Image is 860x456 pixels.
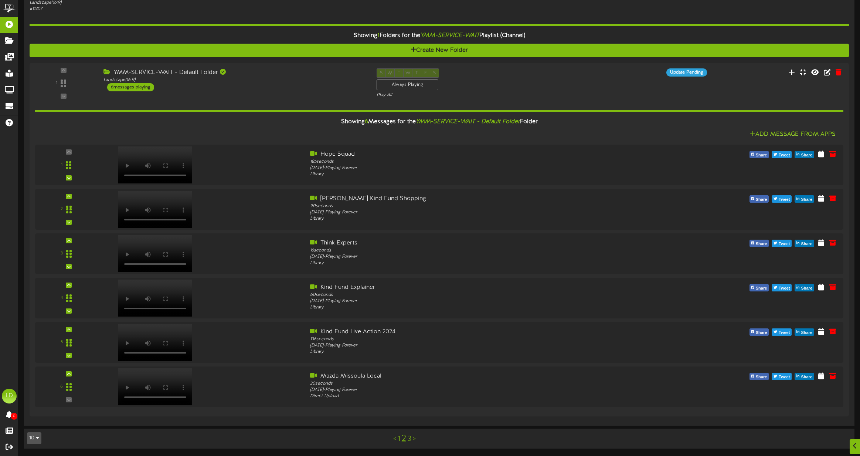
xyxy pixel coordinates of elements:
span: Share [754,329,769,337]
div: YMM-SERVICE-WAIT - Default Folder [103,68,366,77]
button: Share [749,373,769,380]
div: Update Pending [666,68,707,77]
span: Share [799,329,814,337]
button: Tweet [772,151,792,158]
div: Library [310,171,636,178]
button: Tweet [772,328,792,336]
button: Share [749,240,769,247]
a: > [413,435,416,443]
a: 1 [398,435,400,443]
span: Share [799,284,814,293]
button: Share [749,284,769,291]
div: 6 messages playing [107,83,154,91]
div: 15 seconds [310,247,636,254]
span: Share [754,196,769,204]
span: 1 [377,32,380,39]
span: Tweet [777,151,791,159]
a: < [393,435,396,443]
i: YMM-SERVICE-WAIT - Default Folder [416,118,520,125]
span: 0 [11,413,17,420]
span: Tweet [777,196,791,204]
div: 60 seconds [310,292,636,298]
button: Share [795,284,814,291]
div: Library [310,260,636,266]
a: 3 [408,435,411,443]
div: [DATE] - Playing Forever [310,298,636,304]
div: [DATE] - Playing Forever [310,165,636,171]
span: Tweet [777,240,791,248]
button: Share [795,195,814,203]
div: [DATE] - Playing Forever [310,387,636,393]
span: Share [754,240,769,248]
span: Share [754,151,769,159]
div: [PERSON_NAME] Kind Fund Shopping [310,195,636,203]
div: Hope Squad [310,150,636,159]
div: [DATE] - Playing Forever [310,209,636,216]
span: Tweet [777,284,791,293]
button: Share [795,151,814,158]
div: Think Experts [310,239,636,247]
div: 136 seconds [310,336,636,342]
div: [DATE] - Playing Forever [310,254,636,260]
div: 185 seconds [310,159,636,165]
button: Tweet [772,240,792,247]
span: Tweet [777,329,791,337]
div: 30 seconds [310,381,636,387]
div: Showing Folders for the Playlist (Channel) [24,28,854,44]
div: Mazda Missoula Local [310,372,636,381]
a: 2 [402,434,406,443]
div: [DATE] - Playing Forever [310,342,636,349]
button: Share [795,328,814,336]
span: Share [754,284,769,293]
button: Tweet [772,284,792,291]
div: Library [310,349,636,355]
div: Play All [377,92,570,98]
button: 10 [27,432,41,444]
div: Library [310,304,636,311]
div: Kind Fund Explainer [310,283,636,292]
i: YMM-SERVICE-WAIT [420,32,479,39]
span: Share [799,240,814,248]
div: # 11407 [30,6,364,12]
span: Share [799,151,814,159]
div: Kind Fund Live Action 2024 [310,328,636,336]
button: Share [749,328,769,336]
span: Share [799,196,814,204]
button: Share [749,151,769,158]
button: Create New Folder [30,44,849,57]
button: Tweet [772,195,792,203]
span: Share [799,373,814,381]
button: Add Message From Apps [748,130,838,139]
div: Always Playing [377,80,438,90]
div: LD [2,389,17,403]
div: 6 [60,384,63,390]
button: Share [795,240,814,247]
span: Tweet [777,373,791,381]
div: 90 seconds [310,203,636,209]
button: Share [795,373,814,380]
button: Share [749,195,769,203]
div: Landscape ( 16:9 ) [103,77,366,83]
div: Direct Upload [310,393,636,399]
div: Showing Messages for the Folder [30,114,849,130]
span: Share [754,373,769,381]
button: Tweet [772,373,792,380]
span: 6 [365,118,368,125]
div: Library [310,216,636,222]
